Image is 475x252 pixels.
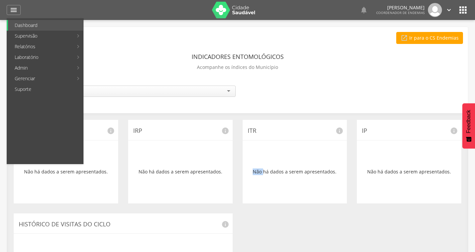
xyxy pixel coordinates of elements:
p: IP [362,126,456,135]
i:  [360,6,368,14]
a: Gerenciar [8,73,73,84]
p: Histórico de Visitas do Ciclo [19,220,228,229]
div: Não há dados a serem apresentados. [19,145,113,198]
header: Indicadores Entomológicos [192,51,284,63]
div: Não há dados a serem apresentados. [248,145,342,198]
p: IRP [133,126,228,135]
a: Suporte [8,84,83,95]
a: Laboratório [8,52,73,63]
i: info [450,127,458,135]
a: Dashboard [8,20,83,31]
span: Coordenador de Endemias [376,10,425,15]
i: info [221,220,229,228]
i: info [335,127,343,135]
a:  [7,5,21,15]
a: Supervisão [8,31,73,41]
a:  [360,3,368,17]
a: Ir para o CS Endemias [396,32,463,44]
i:  [458,5,468,15]
a: Admin [8,63,73,73]
a: Relatórios [8,41,73,52]
button: Feedback - Mostrar pesquisa [462,103,475,148]
div: Não há dados a serem apresentados. [362,145,456,198]
span: Feedback [466,110,472,133]
i: info [221,127,229,135]
p: ITR [248,126,342,135]
div: Não há dados a serem apresentados. [133,145,228,198]
p: [PERSON_NAME] [376,5,425,10]
i:  [10,6,18,14]
p: Acompanhe os índices do Município [197,63,278,72]
a:  [445,3,453,17]
i:  [445,6,453,14]
i: info [107,127,115,135]
i:  [401,34,408,42]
